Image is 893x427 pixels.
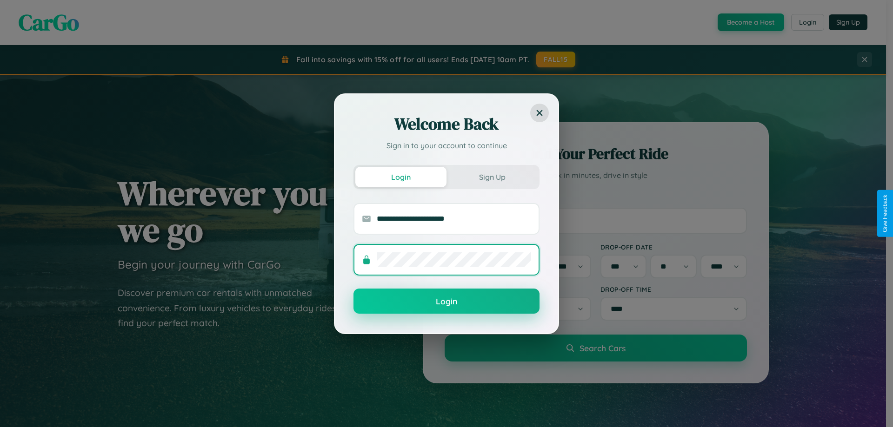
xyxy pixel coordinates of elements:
button: Login [355,167,446,187]
button: Sign Up [446,167,538,187]
button: Login [353,289,540,314]
p: Sign in to your account to continue [353,140,540,151]
h2: Welcome Back [353,113,540,135]
div: Give Feedback [882,195,888,232]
